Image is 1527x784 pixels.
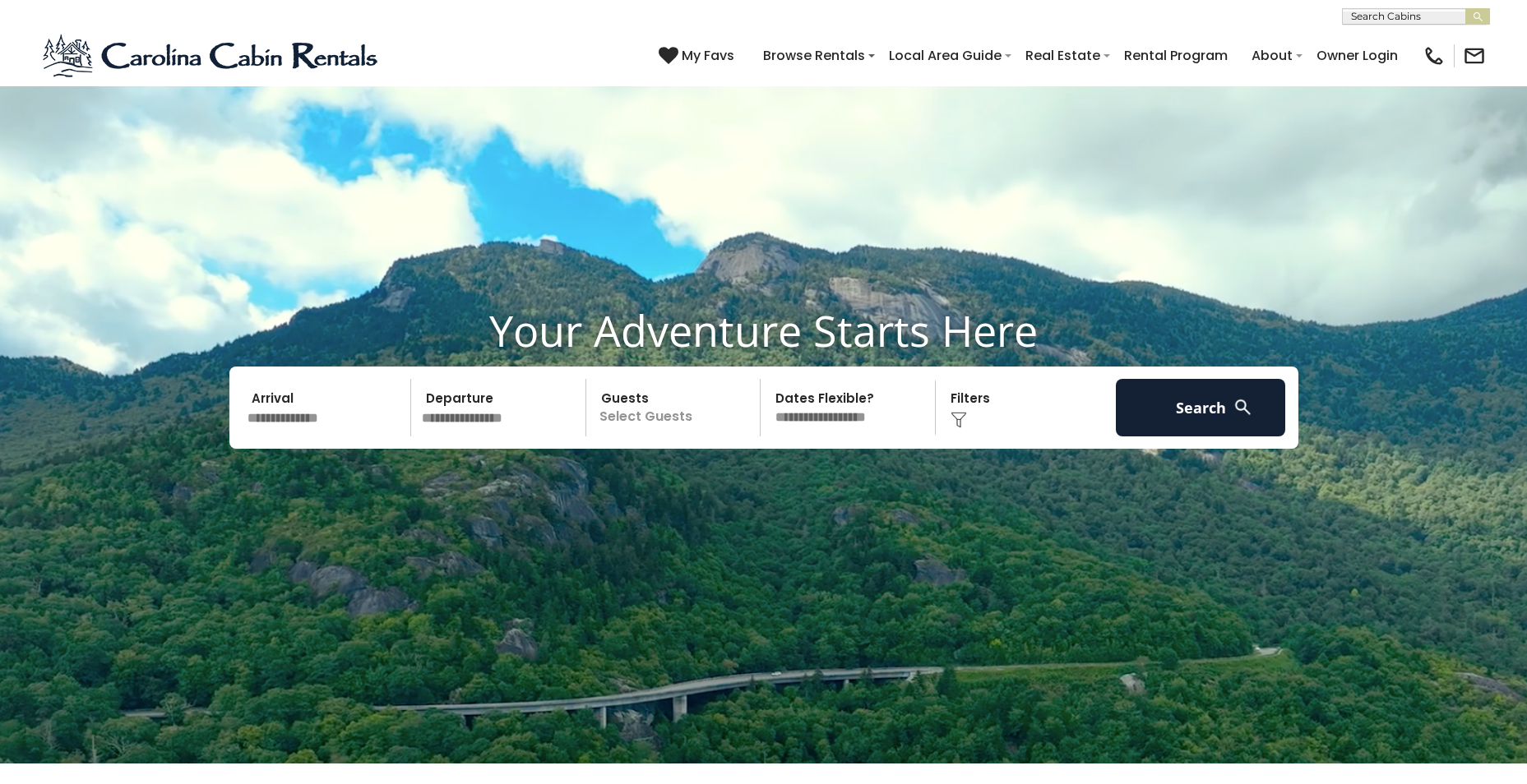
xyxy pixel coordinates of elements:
[591,379,761,436] p: Select Guests
[881,41,1010,70] a: Local Area Guide
[951,412,967,428] img: filter--v1.png
[1243,41,1301,70] a: About
[659,45,738,67] a: My Favs
[682,45,734,66] span: My Favs
[1308,41,1406,70] a: Owner Login
[41,31,382,81] img: Blue-2.png
[1423,44,1446,67] img: phone-regular-black.png
[1233,397,1253,417] img: search-regular-white.png
[1116,379,1286,436] button: Search
[1017,41,1108,70] a: Real Estate
[1463,44,1486,67] img: mail-regular-black.png
[12,305,1515,356] h1: Your Adventure Starts Here
[1116,41,1236,70] a: Rental Program
[755,41,873,70] a: Browse Rentals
